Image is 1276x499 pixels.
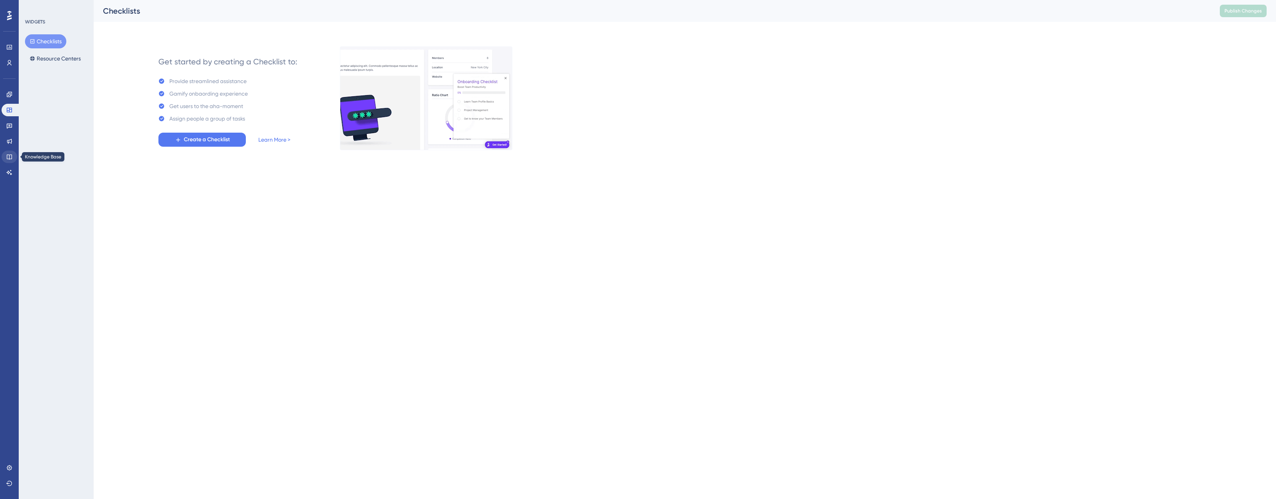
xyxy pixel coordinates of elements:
div: Get started by creating a Checklist to: [158,56,297,67]
button: Create a Checklist [158,133,246,147]
button: Resource Centers [25,51,85,66]
div: Gamify onbaording experience [169,89,248,98]
span: Create a Checklist [184,135,230,144]
button: Checklists [25,34,66,48]
div: Provide streamlined assistance [169,76,247,86]
img: e28e67207451d1beac2d0b01ddd05b56.gif [340,46,512,150]
div: Get users to the aha-moment [169,101,243,111]
a: Learn More > [258,135,290,144]
button: Publish Changes [1220,5,1267,17]
div: WIDGETS [25,19,45,25]
span: Publish Changes [1224,8,1262,14]
div: Assign people a group of tasks [169,114,245,123]
div: Checklists [103,5,1200,16]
